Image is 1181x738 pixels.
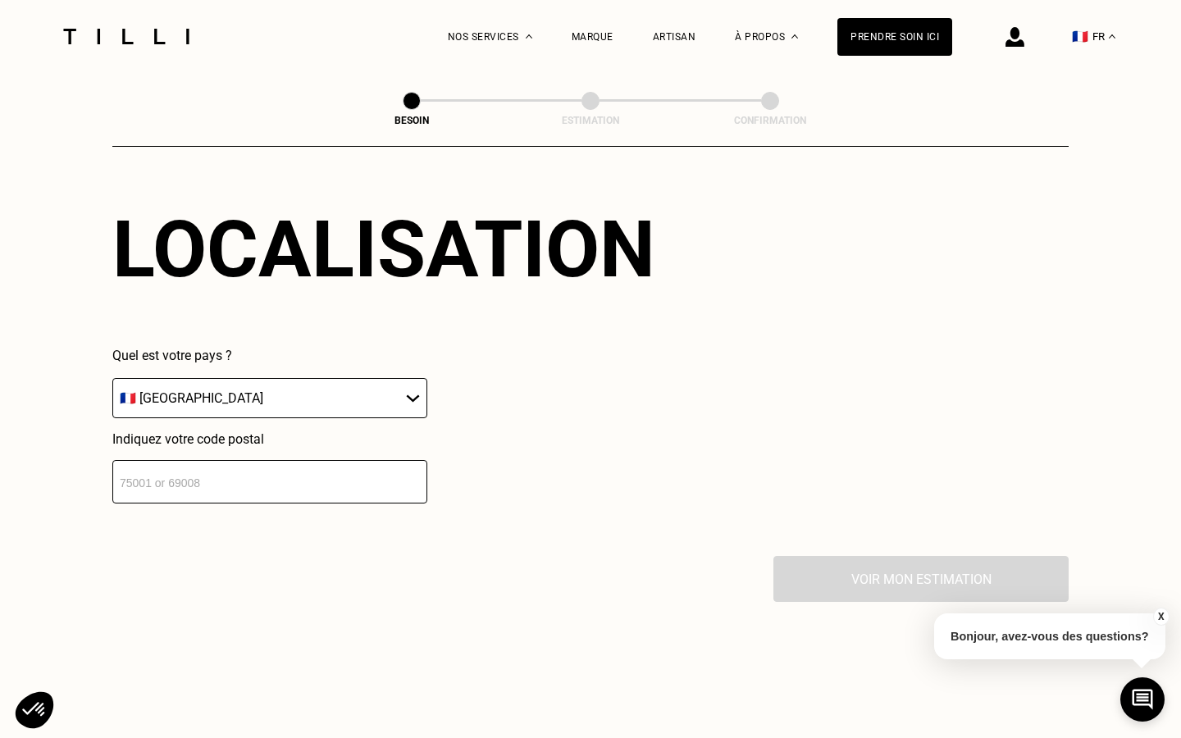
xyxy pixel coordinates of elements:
img: menu déroulant [1109,34,1115,39]
a: Artisan [653,31,696,43]
p: Indiquez votre code postal [112,431,427,447]
a: Marque [572,31,613,43]
div: Besoin [330,115,494,126]
img: Logo du service de couturière Tilli [57,29,195,44]
img: Menu déroulant [526,34,532,39]
div: Confirmation [688,115,852,126]
img: Menu déroulant à propos [791,34,798,39]
div: Estimation [508,115,673,126]
p: Quel est votre pays ? [112,348,427,363]
span: 🇫🇷 [1072,29,1088,44]
p: Bonjour, avez-vous des questions? [934,613,1165,659]
img: icône connexion [1005,27,1024,47]
input: 75001 or 69008 [112,460,427,503]
div: Localisation [112,203,655,295]
button: X [1152,608,1169,626]
a: Prendre soin ici [837,18,952,56]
